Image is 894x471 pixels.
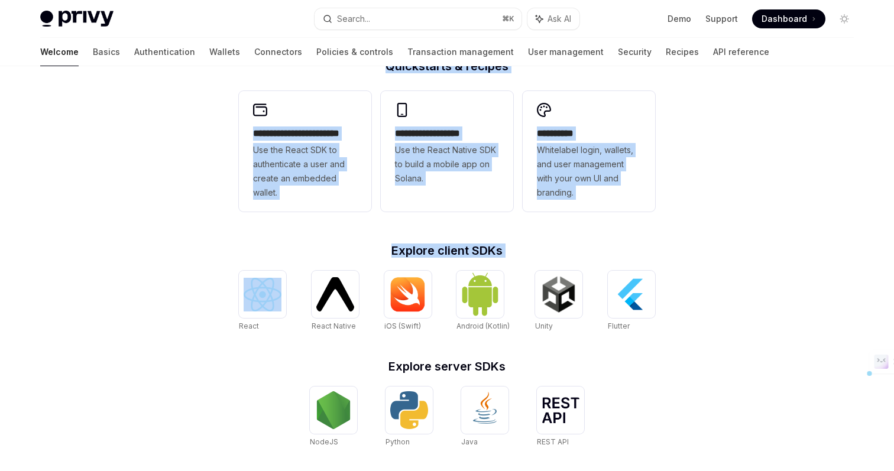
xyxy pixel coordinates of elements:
[244,278,281,311] img: React
[254,38,302,66] a: Connectors
[134,38,195,66] a: Authentication
[666,38,699,66] a: Recipes
[239,60,655,72] h2: Quickstarts & recipes
[315,8,521,30] button: Search...⌘K
[316,277,354,311] img: React Native
[502,14,514,24] span: ⌘ K
[608,321,630,330] span: Flutter
[762,13,807,25] span: Dashboard
[239,321,259,330] span: React
[209,38,240,66] a: Wallets
[466,391,504,429] img: Java
[337,12,370,26] div: Search...
[528,38,604,66] a: User management
[253,143,357,200] span: Use the React SDK to authenticate a user and create an embedded wallet.
[239,271,286,332] a: ReactReact
[548,13,571,25] span: Ask AI
[835,9,854,28] button: Toggle dark mode
[312,321,356,330] span: React Native
[752,9,825,28] a: Dashboard
[456,271,510,332] a: Android (Kotlin)Android (Kotlin)
[384,271,432,332] a: iOS (Swift)iOS (Swift)
[310,386,357,448] a: NodeJSNodeJS
[93,38,120,66] a: Basics
[705,13,738,25] a: Support
[239,360,655,372] h2: Explore server SDKs
[535,271,582,332] a: UnityUnity
[389,277,427,312] img: iOS (Swift)
[537,437,569,446] span: REST API
[713,38,769,66] a: API reference
[456,321,510,330] span: Android (Kotlin)
[523,91,655,212] a: **** *****Whitelabel login, wallets, and user management with your own UI and branding.
[618,38,652,66] a: Security
[384,321,421,330] span: iOS (Swift)
[461,437,478,446] span: Java
[381,91,513,212] a: **** **** **** ***Use the React Native SDK to build a mobile app on Solana.
[537,386,584,448] a: REST APIREST API
[540,275,578,313] img: Unity
[312,271,359,332] a: React NativeReact Native
[668,13,691,25] a: Demo
[608,271,655,332] a: FlutterFlutter
[535,321,553,330] span: Unity
[40,38,79,66] a: Welcome
[395,143,499,186] span: Use the React Native SDK to build a mobile app on Solana.
[613,275,650,313] img: Flutter
[239,245,655,256] h2: Explore client SDKs
[390,391,428,429] img: Python
[407,38,514,66] a: Transaction management
[461,272,499,316] img: Android (Kotlin)
[315,391,352,429] img: NodeJS
[461,386,508,448] a: JavaJava
[310,437,338,446] span: NodeJS
[537,143,641,200] span: Whitelabel login, wallets, and user management with your own UI and branding.
[40,11,114,27] img: light logo
[316,38,393,66] a: Policies & controls
[527,8,579,30] button: Ask AI
[386,437,410,446] span: Python
[542,397,579,423] img: REST API
[386,386,433,448] a: PythonPython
